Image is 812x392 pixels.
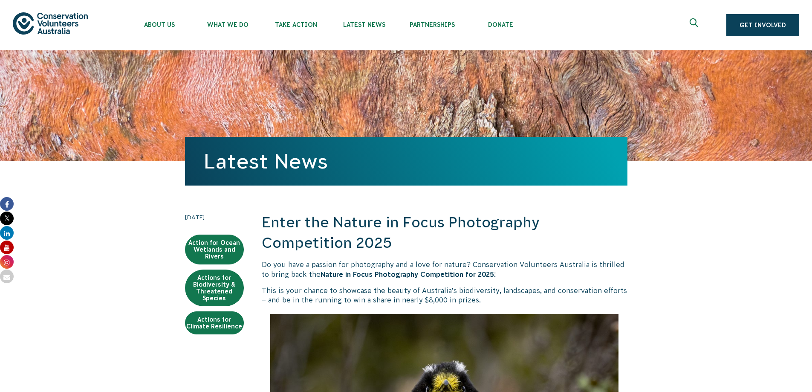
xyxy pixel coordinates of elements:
span: Take Action [262,21,330,28]
span: Partnerships [398,21,466,28]
span: What We Do [194,21,262,28]
span: About Us [125,21,194,28]
span: Expand search box [690,18,700,32]
p: Do you have a passion for photography and a love for nature? Conservation Volunteers Australia is... [262,260,627,279]
a: Actions for Climate Resilience [185,311,244,334]
img: logo.svg [13,12,88,34]
strong: Nature in Focus Photography Competition for 2025 [321,270,494,278]
a: Latest News [204,150,328,173]
p: This is your chance to showcase the beauty of Australia’s biodiversity, landscapes, and conservat... [262,286,627,305]
a: Get Involved [726,14,799,36]
h2: Enter the Nature in Focus Photography Competition 2025 [262,212,627,253]
a: Action for Ocean Wetlands and Rivers [185,235,244,264]
time: [DATE] [185,212,244,222]
a: Actions for Biodiversity & Threatened Species [185,270,244,306]
span: Donate [466,21,535,28]
span: Latest News [330,21,398,28]
button: Expand search box Close search box [685,15,705,35]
